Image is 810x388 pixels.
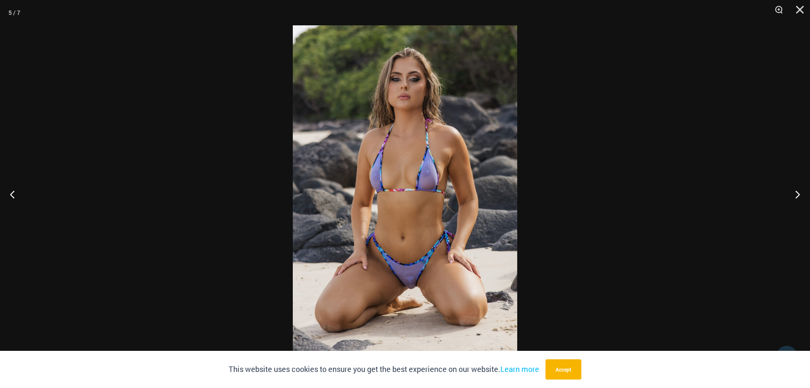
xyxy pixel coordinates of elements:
[229,363,539,376] p: This website uses cookies to ensure you get the best experience on our website.
[778,173,810,215] button: Next
[545,359,581,380] button: Accept
[293,25,517,363] img: Havana Club Purple Multi 312 Top 478 Bottom 04
[500,364,539,374] a: Learn more
[8,6,20,19] div: 5 / 7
